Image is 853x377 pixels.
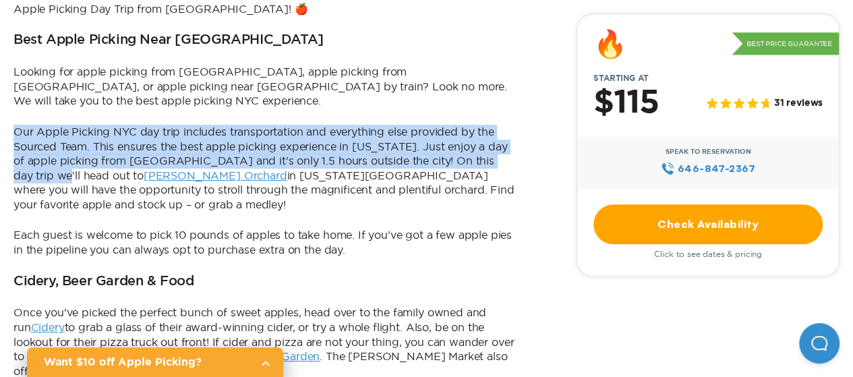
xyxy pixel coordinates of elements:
h3: Cidery, Beer Garden & Food [13,274,194,290]
a: Check Availability [593,204,823,244]
a: [PERSON_NAME] Orchard [144,169,287,181]
h2: $115 [593,86,659,121]
a: Cidery [31,321,65,333]
p: Each guest is welcome to pick 10 pounds of apples to take home. If you’ve got a few apple pies in... [13,228,516,257]
iframe: Help Scout Beacon - Open [799,323,840,364]
a: Beer Garden [254,350,320,362]
span: 31 reviews [774,98,823,110]
span: Starting at [577,74,664,83]
span: Click to see dates & pricing [654,250,762,259]
h2: Want $10 off Apple Picking? [44,354,249,370]
h3: Best Apple Picking Near [GEOGRAPHIC_DATA] [13,32,324,49]
span: 646‍-847‍-2367 [678,161,755,176]
div: 🔥 [593,30,627,57]
a: Want $10 off Apple Picking? [27,347,283,377]
p: Best Price Guarantee [732,32,839,55]
p: Looking for apple picking from [GEOGRAPHIC_DATA], apple picking from [GEOGRAPHIC_DATA], or apple ... [13,65,516,109]
span: Speak to Reservation [666,148,751,156]
p: Our Apple Picking NYC day trip includes transportation and everything else provided by the Source... [13,125,516,212]
a: 646‍-847‍-2367 [661,161,755,176]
